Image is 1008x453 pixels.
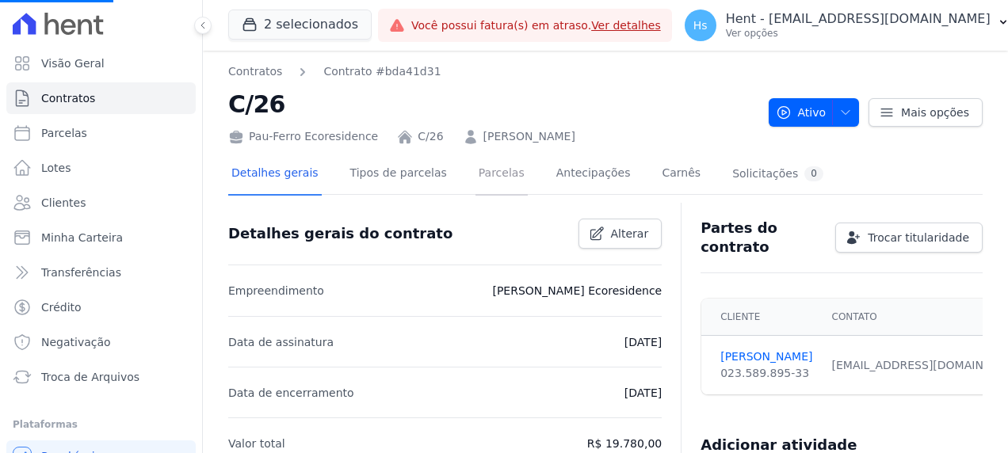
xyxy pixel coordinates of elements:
[659,154,704,196] a: Carnês
[41,230,123,246] span: Minha Carteira
[228,333,334,352] p: Data de assinatura
[475,154,528,196] a: Parcelas
[228,86,756,122] h2: C/26
[323,63,441,80] a: Contrato #bda41d31
[6,257,196,288] a: Transferências
[228,128,378,145] div: Pau-Ferro Ecoresidence
[804,166,823,181] div: 0
[41,160,71,176] span: Lotes
[732,166,823,181] div: Solicitações
[720,365,812,382] div: 023.589.895-33
[701,299,822,336] th: Cliente
[13,415,189,434] div: Plataformas
[901,105,969,120] span: Mais opções
[41,90,95,106] span: Contratos
[868,230,969,246] span: Trocar titularidade
[6,117,196,149] a: Parcelas
[6,326,196,358] a: Negativação
[6,187,196,219] a: Clientes
[6,48,196,79] a: Visão Geral
[6,152,196,184] a: Lotes
[624,333,662,352] p: [DATE]
[6,222,196,253] a: Minha Carteira
[693,20,708,31] span: Hs
[6,82,196,114] a: Contratos
[41,299,82,315] span: Crédito
[228,154,322,196] a: Detalhes gerais
[483,128,575,145] a: [PERSON_NAME]
[41,334,111,350] span: Negativação
[228,224,452,243] h3: Detalhes gerais do contrato
[228,63,282,80] a: Contratos
[41,125,87,141] span: Parcelas
[720,348,812,365] a: [PERSON_NAME]
[726,27,991,40] p: Ver opções
[729,154,827,196] a: Solicitações0
[769,98,860,127] button: Ativo
[624,383,662,402] p: [DATE]
[41,265,121,280] span: Transferências
[228,383,354,402] p: Data de encerramento
[41,195,86,211] span: Clientes
[228,10,372,40] button: 2 selecionados
[411,17,661,34] span: Você possui fatura(s) em atraso.
[41,55,105,71] span: Visão Geral
[492,281,662,300] p: [PERSON_NAME] Ecoresidence
[611,226,649,242] span: Alterar
[553,154,634,196] a: Antecipações
[41,369,139,385] span: Troca de Arquivos
[701,219,823,257] h3: Partes do contrato
[578,219,662,249] a: Alterar
[228,281,324,300] p: Empreendimento
[6,361,196,393] a: Troca de Arquivos
[726,11,991,27] p: Hent - [EMAIL_ADDRESS][DOMAIN_NAME]
[418,128,443,145] a: C/26
[835,223,983,253] a: Trocar titularidade
[869,98,983,127] a: Mais opções
[591,19,661,32] a: Ver detalhes
[347,154,450,196] a: Tipos de parcelas
[228,63,441,80] nav: Breadcrumb
[776,98,827,127] span: Ativo
[228,434,285,453] p: Valor total
[6,291,196,323] a: Crédito
[587,434,662,453] p: R$ 19.780,00
[228,63,756,80] nav: Breadcrumb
